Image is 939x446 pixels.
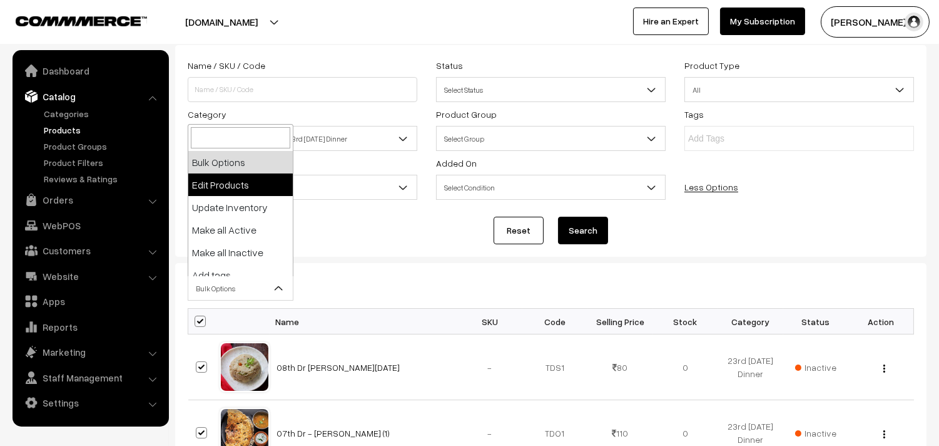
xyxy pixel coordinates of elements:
[522,334,587,400] td: TDS1
[188,59,265,72] label: Name / SKU / Code
[141,6,302,38] button: [DOMAIN_NAME]
[188,277,293,299] span: Bulk Options
[188,264,293,286] li: Add tags
[905,13,923,31] img: user
[795,361,836,374] span: Inactive
[188,276,293,301] span: Bulk Options
[16,239,165,262] a: Customers
[16,85,165,108] a: Catalog
[41,140,165,153] a: Product Groups
[41,107,165,120] a: Categories
[688,132,798,145] input: Add Tags
[821,6,930,38] button: [PERSON_NAME] s…
[848,309,913,334] th: Action
[436,175,666,200] span: Select Condition
[457,334,522,400] td: -
[41,123,165,137] a: Products
[436,59,463,72] label: Status
[652,309,718,334] th: Stock
[16,16,147,26] img: COMMMERCE
[633,8,709,35] a: Hire an Expert
[16,189,165,211] a: Orders
[16,392,165,414] a: Settings
[188,174,293,196] li: Edit Products
[188,219,293,241] li: Make all Active
[587,334,652,400] td: 80
[718,309,783,334] th: Category
[783,309,848,334] th: Status
[188,108,226,121] label: Category
[684,59,739,72] label: Product Type
[16,60,165,82] a: Dashboard
[16,13,125,28] a: COMMMERCE
[883,365,885,373] img: Menu
[684,182,738,192] a: Less Options
[718,334,783,400] td: 23rd [DATE] Dinner
[685,79,913,101] span: All
[41,172,165,185] a: Reviews & Ratings
[188,128,417,150] span: Breakfast & Lunch & Dinner > 23rd Wednesday Dinner
[795,427,836,440] span: Inactive
[436,126,666,151] span: Select Group
[188,177,417,199] span: Select Condition
[16,366,165,389] a: Staff Management
[558,217,608,244] button: Search
[652,334,718,400] td: 0
[522,309,587,334] th: Code
[16,265,165,288] a: Website
[684,108,704,121] label: Tags
[494,217,544,244] a: Reset
[188,151,293,174] li: Bulk Options
[457,309,522,334] th: SKU
[188,77,417,102] input: Name / SKU / Code
[16,290,165,313] a: Apps
[277,362,400,373] a: 08th Dr [PERSON_NAME][DATE]
[720,8,805,35] a: My Subscription
[16,341,165,363] a: Marketing
[16,316,165,338] a: Reports
[188,196,293,219] li: Update Inventory
[437,177,665,199] span: Select Condition
[684,77,914,102] span: All
[437,79,665,101] span: Select Status
[436,77,666,102] span: Select Status
[437,128,665,150] span: Select Group
[16,214,165,237] a: WebPOS
[188,241,293,264] li: Make all Inactive
[277,428,390,438] a: 07th Dr - [PERSON_NAME] (1)
[188,175,417,200] span: Select Condition
[270,309,457,334] th: Name
[436,108,497,121] label: Product Group
[587,309,652,334] th: Selling Price
[188,126,417,151] span: Breakfast & Lunch & Dinner > 23rd Wednesday Dinner
[436,157,477,170] label: Added On
[883,430,885,438] img: Menu
[41,156,165,169] a: Product Filters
